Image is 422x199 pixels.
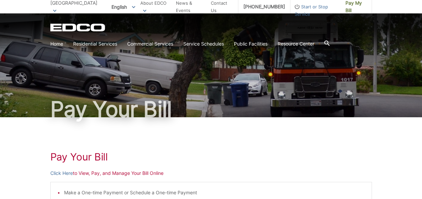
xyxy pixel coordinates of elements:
li: Make a One-time Payment or Schedule a One-time Payment [64,189,365,196]
a: Public Facilities [234,40,268,48]
span: English [106,1,140,12]
a: Commercial Services [127,40,173,48]
a: Resource Center [278,40,314,48]
h1: Pay Your Bill [50,151,372,163]
p: to View, Pay, and Manage Your Bill Online [50,170,372,177]
a: Click Here [50,170,73,177]
a: Residential Services [73,40,117,48]
a: Home [50,40,63,48]
h1: Pay Your Bill [50,98,372,120]
a: Service Schedules [183,40,224,48]
a: EDCD logo. Return to the homepage. [50,23,106,31]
